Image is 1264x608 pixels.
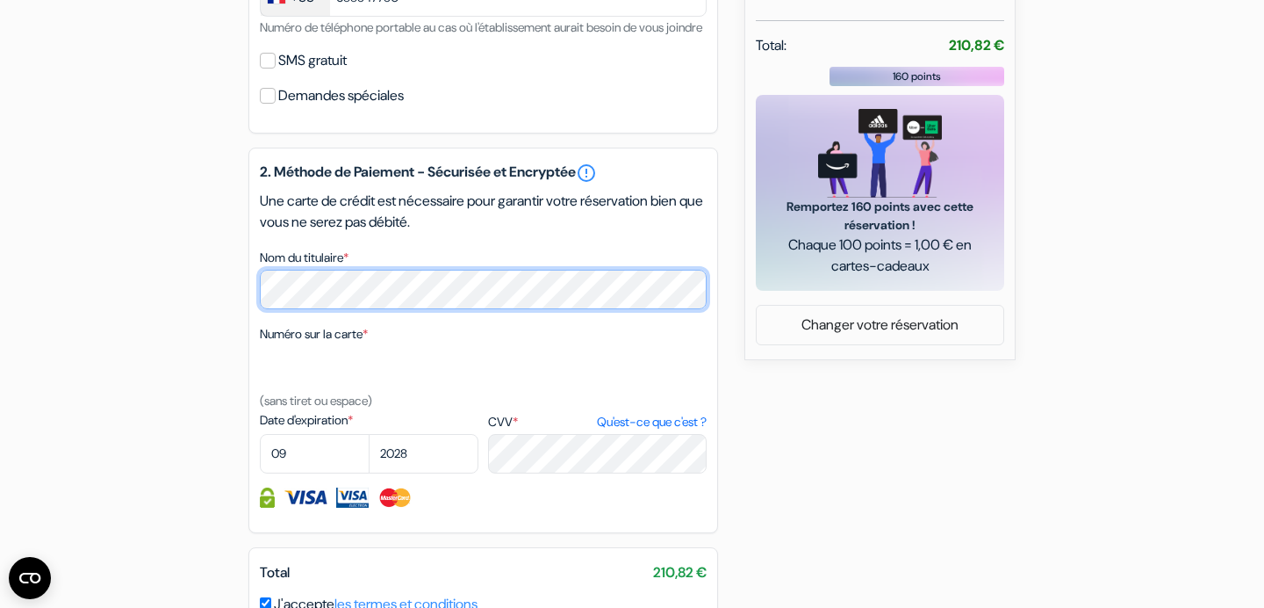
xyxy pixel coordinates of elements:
span: 160 points [893,69,941,84]
p: Une carte de crédit est nécessaire pour garantir votre réservation bien que vous ne serez pas déb... [260,191,707,233]
strong: 210,82 € [949,36,1004,54]
label: Numéro sur la carte [260,325,368,344]
label: Demandes spéciales [278,83,404,108]
small: (sans tiret ou espace) [260,393,372,409]
img: Visa [284,488,327,508]
a: error_outline [576,163,597,184]
a: Changer votre réservation [757,308,1003,342]
span: Total: [756,35,786,56]
h5: 2. Méthode de Paiement - Sécurisée et Encryptée [260,163,707,184]
label: Date d'expiration [260,411,478,430]
small: Numéro de téléphone portable au cas où l'établissement aurait besoin de vous joindre [260,19,702,35]
img: gift_card_hero_new.png [818,109,942,198]
span: Remportez 160 points avec cette réservation ! [777,198,983,235]
label: CVV [488,413,707,431]
span: Total [260,563,290,582]
span: 210,82 € [653,562,707,583]
img: Master Card [377,488,413,508]
img: Visa Electron [336,488,368,508]
label: Nom du titulaire [260,249,348,267]
span: Chaque 100 points = 1,00 € en cartes-cadeaux [777,235,983,277]
a: Qu'est-ce que c'est ? [597,413,707,431]
label: SMS gratuit [278,48,347,73]
img: Information de carte de crédit entièrement encryptée et sécurisée [260,488,275,508]
button: Ouvrir le widget CMP [9,557,51,599]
